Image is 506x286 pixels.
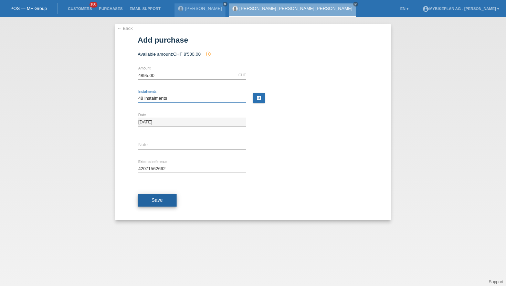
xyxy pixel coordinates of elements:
[489,279,503,284] a: Support
[354,2,357,6] i: close
[138,194,177,207] button: Save
[173,52,201,57] span: CHF 8'500.00
[10,6,47,11] a: POS — MF Group
[126,7,164,11] a: Email Support
[240,6,352,11] a: [PERSON_NAME] [PERSON_NAME] [PERSON_NAME]
[238,73,246,77] div: CHF
[422,5,429,12] i: account_circle
[205,51,211,57] i: history_toggle_off
[64,7,95,11] a: Customers
[117,26,133,31] a: ← Back
[223,2,228,7] a: close
[138,36,368,44] h1: Add purchase
[253,93,265,103] a: calculate
[256,95,262,101] i: calculate
[419,7,503,11] a: account_circleMybikeplan AG - [PERSON_NAME] ▾
[151,197,163,203] span: Save
[185,6,222,11] a: [PERSON_NAME]
[202,52,211,57] span: Since the authorization, a purchase has been added, which influences a future authorization and t...
[138,51,368,57] div: Available amount:
[89,2,98,8] span: 100
[397,7,412,11] a: EN ▾
[223,2,227,6] i: close
[95,7,126,11] a: Purchases
[353,2,358,7] a: close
